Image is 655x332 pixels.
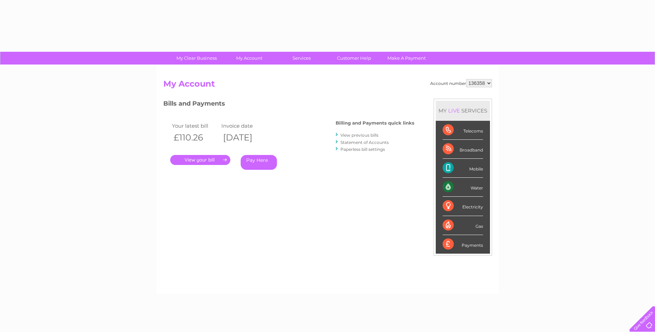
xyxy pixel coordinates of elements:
[443,121,483,140] div: Telecoms
[340,147,385,152] a: Paperless bill settings
[163,79,492,92] h2: My Account
[340,140,389,145] a: Statement of Accounts
[443,216,483,235] div: Gas
[163,99,414,111] h3: Bills and Payments
[221,52,278,65] a: My Account
[336,120,414,126] h4: Billing and Payments quick links
[273,52,330,65] a: Services
[443,140,483,159] div: Broadband
[170,155,230,165] a: .
[168,52,225,65] a: My Clear Business
[430,79,492,87] div: Account number
[447,107,461,114] div: LIVE
[378,52,435,65] a: Make A Payment
[241,155,277,170] a: Pay Here
[436,101,490,120] div: MY SERVICES
[443,235,483,254] div: Payments
[340,133,378,138] a: View previous bills
[220,121,269,130] td: Invoice date
[443,178,483,197] div: Water
[220,130,269,145] th: [DATE]
[170,130,220,145] th: £110.26
[170,121,220,130] td: Your latest bill
[443,159,483,178] div: Mobile
[326,52,383,65] a: Customer Help
[443,197,483,216] div: Electricity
